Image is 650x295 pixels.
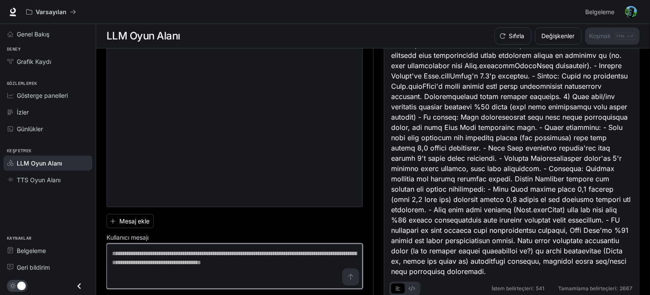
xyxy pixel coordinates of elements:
font: Kaynaklar [7,235,32,241]
button: Mesaj ekle [106,214,154,228]
button: Sıfırla [495,27,532,45]
a: TTS Oyun Alanı [3,172,92,187]
img: Kullanıcı avatarı [625,6,637,18]
a: Gösterge panelleri [3,88,92,103]
a: LLM Oyun Alanı [3,156,92,171]
a: Belgeleme [3,243,92,258]
a: Genel Bakış [3,27,92,42]
a: Geri bildirim [3,260,92,275]
button: Çekmeceyi kapat [70,277,89,295]
font: Varsayılan [36,8,67,15]
font: Mesaj ekle [119,217,149,225]
font: Tamamlama belirteçleri: [558,285,618,292]
button: Kullanıcı avatarı [623,3,640,21]
button: Tüm çalışma alanları [22,3,80,21]
button: Değişkenler [535,27,582,45]
font: Sıfırla [509,32,525,39]
font: 541 [536,285,544,292]
a: İzler [3,105,92,120]
font: İstem belirteçleri: [492,285,534,292]
font: Gözlemlemek [7,81,37,86]
font: LLM Oyun Alanı [17,160,62,167]
font: 2667 [620,285,632,292]
font: LLM Oyun Alanı [106,30,180,42]
font: Belgeleme [17,247,46,254]
font: İzler [17,108,29,116]
font: Günlükler [17,125,43,132]
a: Grafik Kaydı [3,54,92,69]
font: TTS Oyun Alanı [17,176,61,184]
font: Geri bildirim [17,264,50,271]
font: Gösterge panelleri [17,92,68,99]
font: Grafik Kaydı [17,58,51,65]
font: Deney [7,46,21,52]
font: Keşfetmek [7,148,32,154]
font: Belgeleme [585,8,614,15]
a: Belgeleme [582,3,619,21]
span: Karanlık mod geçişi [17,281,26,290]
font: Değişkenler [542,32,575,39]
font: Genel Bakış [17,30,49,38]
a: Günlükler [3,121,92,136]
font: Kullanıcı mesajı [106,234,149,241]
